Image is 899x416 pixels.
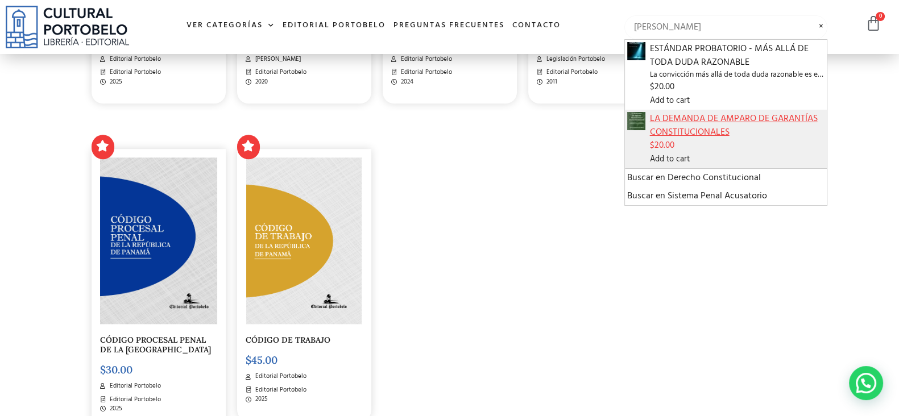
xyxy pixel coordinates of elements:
[627,112,645,130] img: img20230912_11000884
[650,112,825,152] a: LA DEMANDA DE AMPARO DE GARANTÍAS CONSTITUCIONALES$20.00
[627,171,825,185] a: Buscar en Derecho Constitucional
[627,114,645,128] a: LA DEMANDA DE AMPARO DE GARANTÍAS CONSTITUCIONALES
[650,69,825,81] span: La convicción más allá de toda duda razonable es e…
[246,157,362,324] img: CD-013-CODIGO-DE-TRABAJO
[876,12,885,21] span: 0
[650,42,825,94] a: ESTÁNDAR PROBATORIO - MÁS ALLÁ DE TODA DUDA RAZONABLELa convicción más allá de toda duda razonabl...
[107,55,161,64] span: Editorial Portobelo
[107,77,122,87] span: 2025
[544,68,598,77] span: Editorial Portobelo
[252,68,306,77] span: Editorial Portobelo
[650,112,825,139] span: LA DEMANDA DE AMPARO DE GARANTÍAS CONSTITUCIONALES
[252,372,306,381] span: Editorial Portobelo
[100,363,132,376] bdi: 30.00
[252,385,306,395] span: Editorial Portobelo
[107,68,161,77] span: Editorial Portobelo
[398,55,452,64] span: Editorial Portobelo
[544,55,605,64] span: Legislación Portobelo
[627,42,645,60] img: Captura de pantalla 2025-09-30 122249
[390,14,508,38] a: Preguntas frecuentes
[650,80,674,94] bdi: 20.00
[650,139,654,152] span: $
[398,68,452,77] span: Editorial Portobelo
[279,14,390,38] a: Editorial Portobelo
[650,94,690,107] a: Add to cart: “ESTÁNDAR PROBATORIO - MÁS ALLÁ DE TODA DUDA RAZONABLE”
[252,77,268,87] span: 2020
[865,15,881,32] a: 0
[849,366,883,400] div: Contactar por WhatsApp
[100,157,217,324] img: CD-002PORTADA P.PENAL-01-01
[627,44,645,59] a: ESTÁNDAR PROBATORIO - MÁS ALLÁ DE TODA DUDA RAZONABLE
[100,363,106,376] span: $
[107,395,161,405] span: Editorial Portobelo
[650,139,674,152] bdi: 20.00
[624,15,828,39] input: Búsqueda
[398,77,413,87] span: 2024
[544,77,557,87] span: 2011
[246,335,330,345] a: CÓDIGO DE TRABAJO
[183,14,279,38] a: Ver Categorías
[650,80,654,94] span: $
[252,394,268,404] span: 2025
[252,55,301,64] span: [PERSON_NAME]
[100,335,211,355] a: CÓDIGO PROCESAL PENAL DE LA [GEOGRAPHIC_DATA]
[627,189,825,203] a: Buscar en Sistema Penal Acusatorio
[650,153,690,166] a: Add to cart: “LA DEMANDA DE AMPARO DE GARANTÍAS CONSTITUCIONALES”
[650,42,825,69] span: ESTÁNDAR PROBATORIO - MÁS ALLÁ DE TODA DUDA RAZONABLE
[107,404,122,414] span: 2025
[246,353,251,367] span: $
[508,14,565,38] a: Contacto
[107,381,161,391] span: Editorial Portobelo
[246,353,277,367] bdi: 45.00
